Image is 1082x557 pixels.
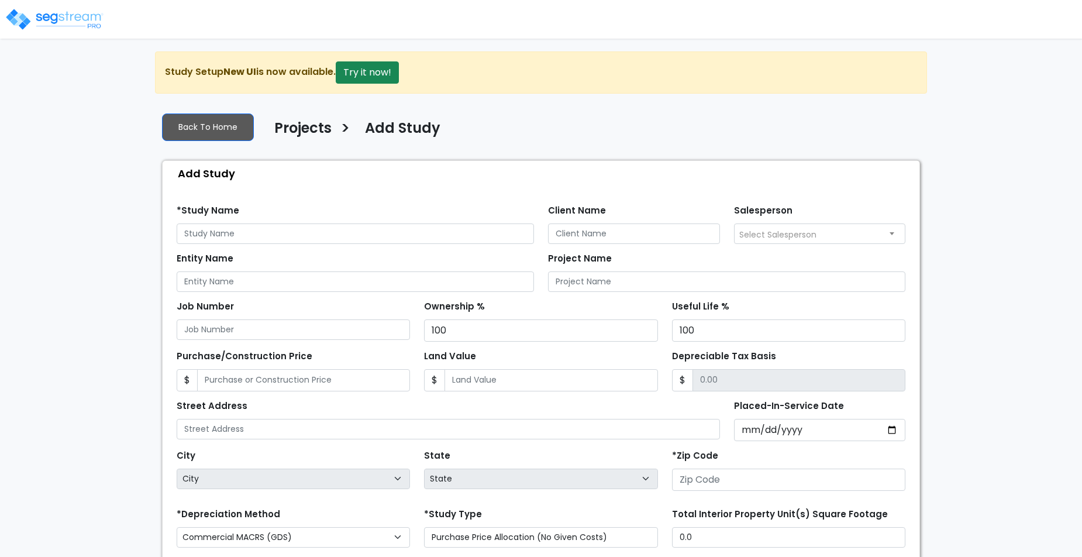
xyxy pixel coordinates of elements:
label: Project Name [548,252,612,266]
label: State [424,449,450,463]
label: *Study Name [177,204,239,218]
label: City [177,449,195,463]
span: $ [424,369,445,391]
input: Useful Life % [672,319,905,342]
a: Projects [266,120,332,145]
span: $ [177,369,198,391]
input: Client Name [548,224,720,244]
input: Zip Code [672,469,905,491]
label: Entity Name [177,252,233,266]
input: 0.00 [692,369,905,391]
input: Ownership % [424,319,657,342]
label: Useful Life % [672,300,729,314]
input: Land Value [444,369,657,391]
input: Project Name [548,271,905,292]
label: Client Name [548,204,606,218]
input: Entity Name [177,271,534,292]
h4: Projects [274,120,332,140]
button: Try it now! [336,61,399,84]
label: Ownership % [424,300,485,314]
input: Purchase or Construction Price [197,369,410,391]
a: Add Study [356,120,440,145]
label: Depreciable Tax Basis [672,350,776,363]
img: logo_pro_r.png [5,8,104,31]
label: Street Address [177,400,247,413]
label: Job Number [177,300,234,314]
label: Purchase/Construction Price [177,350,312,363]
input: Street Address [177,419,720,439]
label: *Study Type [424,508,482,521]
div: Add Study [168,161,919,186]
a: Back To Home [162,114,254,141]
label: Total Interior Property Unit(s) Square Footage [672,508,888,521]
span: $ [672,369,693,391]
div: Study Setup is now available. [155,51,927,94]
label: Salesperson [734,204,792,218]
h4: Add Study [365,120,440,140]
h3: > [340,119,350,142]
input: Study Name [177,224,534,244]
label: Land Value [424,350,476,363]
input: Job Number [177,319,410,340]
input: total square foot [672,527,905,548]
label: *Zip Code [672,449,718,463]
label: Placed-In-Service Date [734,400,844,413]
label: *Depreciation Method [177,508,280,521]
strong: New UI [223,65,256,78]
span: Select Salesperson [739,229,816,240]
